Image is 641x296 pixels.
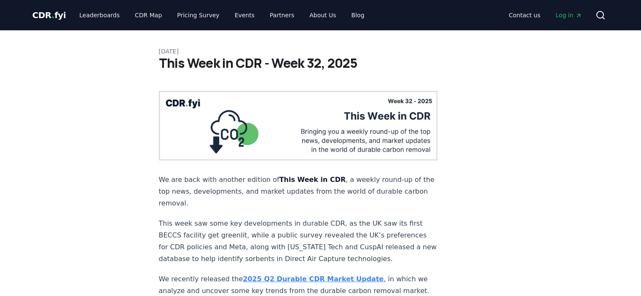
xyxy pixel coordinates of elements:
a: 2025 Q2 Durable CDR Market Update [243,275,384,283]
h1: This Week in CDR - Week 32, 2025 [159,56,483,71]
a: About Us [303,8,343,23]
a: Blog [345,8,371,23]
strong: This Week in CDR [279,176,346,184]
a: CDR Map [128,8,169,23]
a: Partners [263,8,301,23]
p: We are back with another edition of , a weekly round-up of the top news, developments, and market... [159,174,438,209]
p: [DATE] [159,47,483,56]
a: Leaderboards [72,8,126,23]
a: Events [228,8,261,23]
span: Log in [555,11,582,19]
p: This week saw some key developments in durable CDR, as the UK saw its first BECCS facility get gr... [159,218,438,265]
a: Log in [549,8,588,23]
a: Pricing Survey [170,8,226,23]
span: CDR fyi [32,10,66,20]
img: blog post image [159,91,438,160]
span: . [51,10,54,20]
nav: Main [72,8,371,23]
a: Contact us [502,8,547,23]
nav: Main [502,8,588,23]
a: CDR.fyi [32,9,66,21]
